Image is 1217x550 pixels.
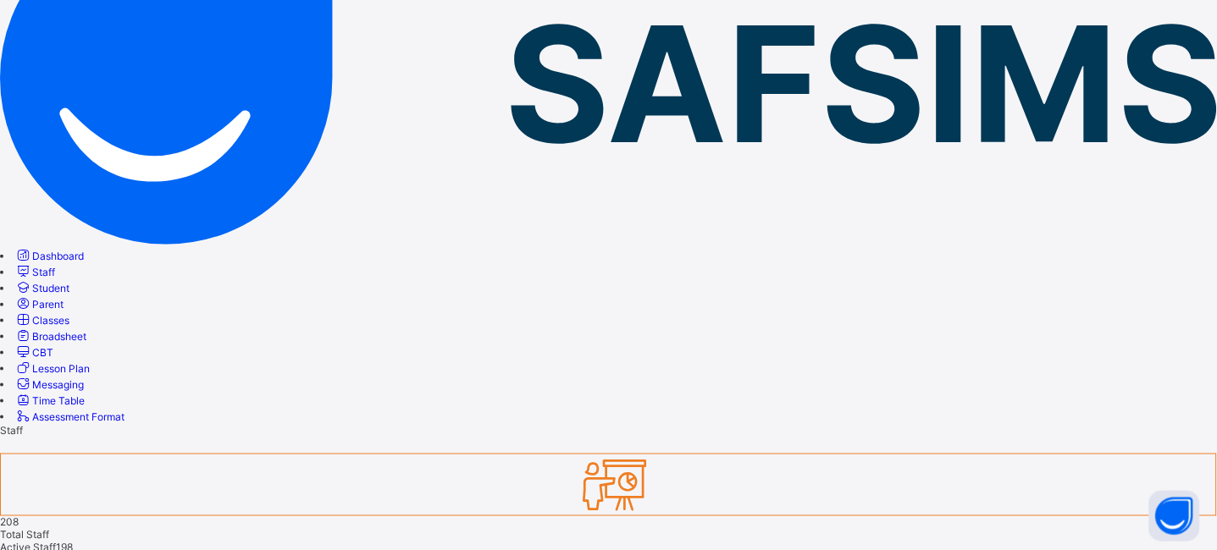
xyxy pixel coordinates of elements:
[14,330,86,343] a: Broadsheet
[32,282,69,294] span: Student
[32,250,84,262] span: Dashboard
[14,362,90,375] a: Lesson Plan
[1149,491,1200,542] button: Open asap
[14,314,69,327] a: Classes
[32,314,69,327] span: Classes
[32,266,55,278] span: Staff
[32,330,86,343] span: Broadsheet
[14,298,64,311] a: Parent
[32,362,90,375] span: Lesson Plan
[32,394,85,407] span: Time Table
[14,282,69,294] a: Student
[14,394,85,407] a: Time Table
[14,266,55,278] a: Staff
[32,378,84,391] span: Messaging
[14,378,84,391] a: Messaging
[14,410,124,423] a: Assessment Format
[32,346,53,359] span: CBT
[32,298,64,311] span: Parent
[14,250,84,262] a: Dashboard
[32,410,124,423] span: Assessment Format
[14,346,53,359] a: CBT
